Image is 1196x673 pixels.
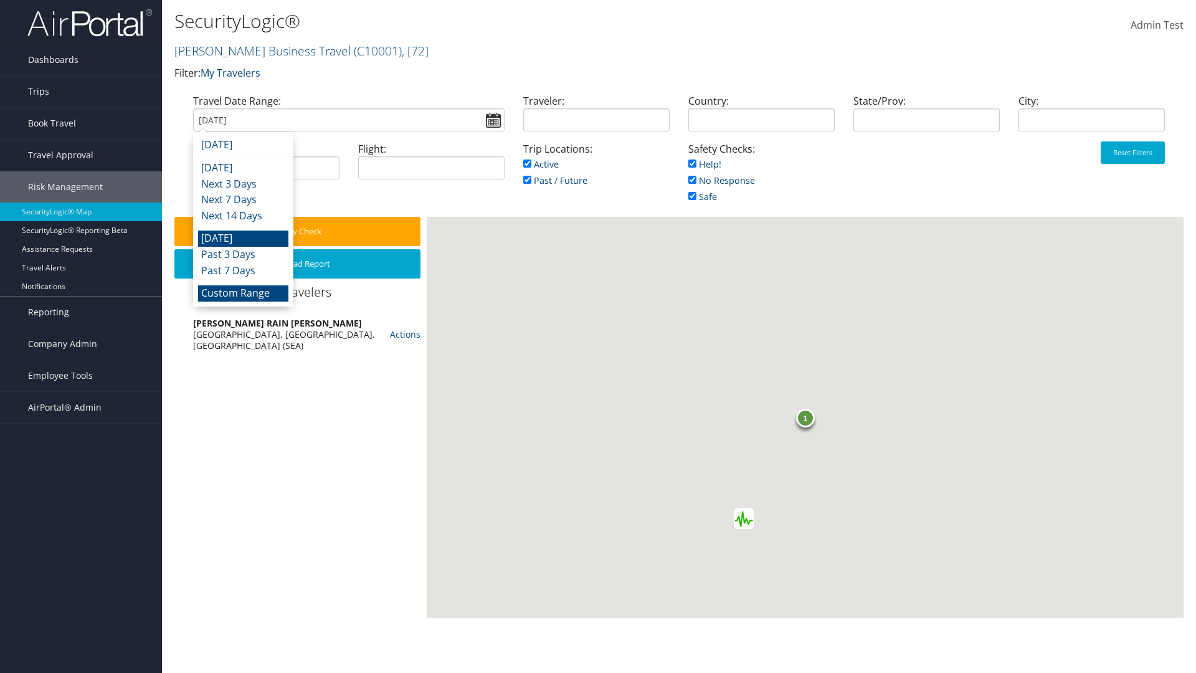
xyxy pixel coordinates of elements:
a: Past / Future [523,174,587,186]
div: Travel Date Range: [184,93,514,141]
div: State/Prov: [844,93,1009,141]
a: Active [523,158,559,170]
a: Actions [390,328,420,340]
button: Download Report [174,249,420,279]
li: Next 14 Days [198,208,288,224]
button: Safety Check [174,217,420,246]
div: [GEOGRAPHIC_DATA], [GEOGRAPHIC_DATA], [GEOGRAPHIC_DATA] (SEA) [193,329,377,351]
span: Reporting [28,297,69,328]
div: Traveler: [514,93,679,141]
span: AirPortal® Admin [28,392,102,423]
li: Next 7 Days [198,192,288,208]
span: Dashboards [28,44,78,75]
div: Safety Checks: [679,141,844,217]
a: [PERSON_NAME] Business Travel [174,42,429,59]
span: Risk Management [28,171,103,203]
li: [DATE] [198,137,288,153]
span: Book Travel [28,108,76,139]
div: Air/Hotel/Rail: [184,141,349,189]
p: Filter: [174,65,847,82]
h1: SecurityLogic® [174,8,847,34]
a: Safe [688,191,717,203]
span: Employee Tools [28,360,93,391]
button: Reset Filters [1101,141,1165,164]
li: [DATE] [198,231,288,247]
span: ( C10001 ) [354,42,402,59]
span: Admin Test [1131,18,1184,32]
a: Admin Test [1131,6,1184,45]
div: Flight: [349,141,514,189]
div: 1 Travelers [174,284,427,307]
div: Trip Locations: [514,141,679,201]
div: [PERSON_NAME] RAIN [PERSON_NAME] [193,318,377,329]
div: City: [1009,93,1174,141]
div: Green earthquake alert (Magnitude 4.9M, Depth:10km) in [unknown] 09/09/2025 19:02 UTC, No people ... [734,509,754,529]
li: Next 3 Days [198,176,288,193]
div: Country: [679,93,844,141]
li: Past 3 Days [198,247,288,263]
a: No Response [688,174,755,186]
li: [DATE] [198,160,288,176]
span: , [ 72 ] [402,42,429,59]
a: Help! [688,158,721,170]
span: Trips [28,76,49,107]
div: Green earthquake alert (Magnitude 5.1M, Depth:10km) in [unknown] 09/09/2025 19:31 UTC, No people ... [734,508,754,528]
li: Custom Range [198,285,288,302]
li: Past 7 Days [198,263,288,279]
span: Company Admin [28,328,97,360]
span: Travel Approval [28,140,93,171]
a: My Travelers [201,66,260,80]
div: 1 [795,409,814,427]
img: airportal-logo.png [27,8,152,37]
